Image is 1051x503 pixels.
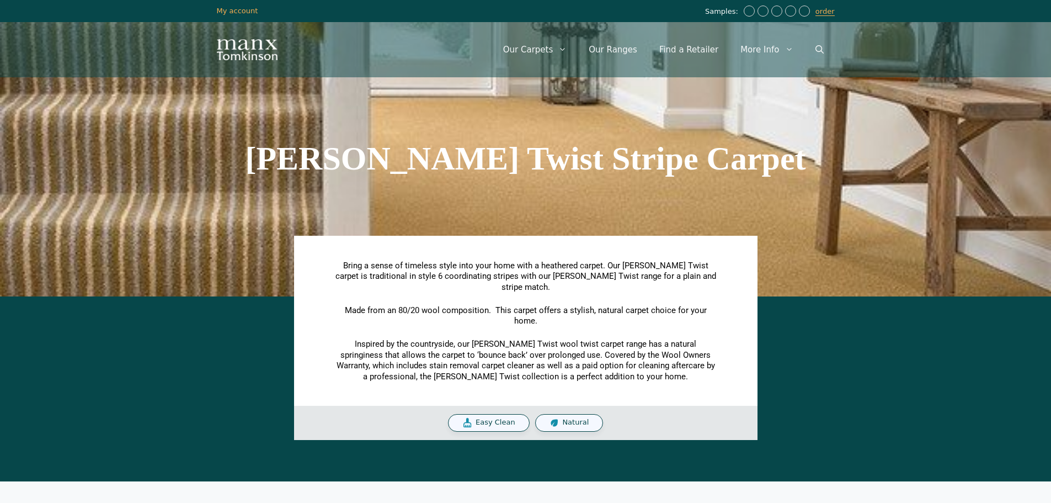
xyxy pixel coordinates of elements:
[804,33,835,66] a: Open Search Bar
[335,339,716,382] p: Inspired by the countryside, our [PERSON_NAME] Twist wool twist carpet range has a natural spring...
[815,7,835,16] a: order
[217,7,258,15] a: My account
[492,33,578,66] a: Our Carpets
[217,142,835,175] h1: [PERSON_NAME] Twist Stripe Carpet
[729,33,804,66] a: More Info
[578,33,648,66] a: Our Ranges
[562,418,589,427] span: Natural
[335,305,716,327] p: Made from an 80/20 wool composition. This carpet offers a stylish, natural carpet choice for your...
[705,7,741,17] span: Samples:
[492,33,835,66] nav: Primary
[648,33,729,66] a: Find a Retailer
[476,418,515,427] span: Easy Clean
[217,39,278,60] img: Manx Tomkinson
[335,261,716,293] p: Bring a sense of timeless style into your home with a heathered carpet. Our [PERSON_NAME] Twist c...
